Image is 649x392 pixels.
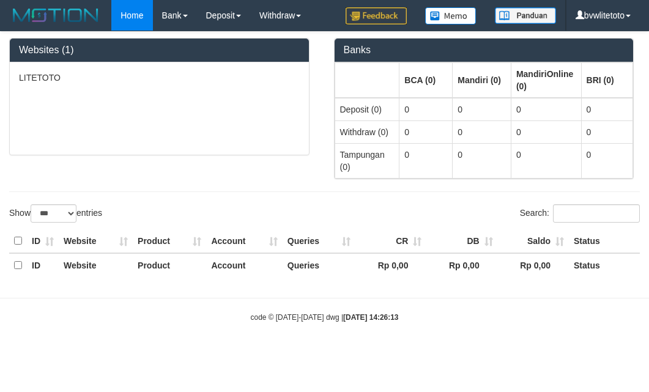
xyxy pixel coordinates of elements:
td: 0 [581,143,632,178]
td: 0 [511,143,581,178]
th: Product [133,229,206,253]
select: Showentries [31,204,76,223]
img: panduan.png [495,7,556,24]
th: Rp 0,00 [498,253,569,277]
td: 0 [399,120,453,143]
td: 0 [511,98,581,121]
td: 0 [399,98,453,121]
td: 0 [453,120,511,143]
td: Tampungan (0) [335,143,399,178]
th: Group: activate to sort column ascending [399,62,453,98]
th: Status [569,253,640,277]
th: Account [206,253,282,277]
td: 0 [581,120,632,143]
small: code © [DATE]-[DATE] dwg | [251,313,399,322]
p: LITETOTO [19,72,300,84]
th: Rp 0,00 [355,253,426,277]
td: Withdraw (0) [335,120,399,143]
strong: [DATE] 14:26:13 [343,313,398,322]
th: Website [59,253,133,277]
th: Website [59,229,133,253]
td: 0 [581,98,632,121]
label: Show entries [9,204,102,223]
th: DB [426,229,497,253]
td: 0 [399,143,453,178]
img: MOTION_logo.png [9,6,102,24]
td: 0 [511,120,581,143]
th: Group: activate to sort column ascending [453,62,511,98]
th: Queries [283,253,355,277]
th: ID [27,253,59,277]
th: Account [206,229,282,253]
img: Feedback.jpg [346,7,407,24]
td: 0 [453,98,511,121]
h3: Websites (1) [19,45,300,56]
th: Group: activate to sort column ascending [581,62,632,98]
th: Group: activate to sort column ascending [511,62,581,98]
input: Search: [553,204,640,223]
th: Rp 0,00 [426,253,497,277]
th: Product [133,253,206,277]
label: Search: [520,204,640,223]
img: Button%20Memo.svg [425,7,477,24]
th: Status [569,229,640,253]
th: Queries [283,229,355,253]
th: Group: activate to sort column ascending [335,62,399,98]
h3: Banks [344,45,625,56]
th: Saldo [498,229,569,253]
td: Deposit (0) [335,98,399,121]
th: ID [27,229,59,253]
td: 0 [453,143,511,178]
th: CR [355,229,426,253]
